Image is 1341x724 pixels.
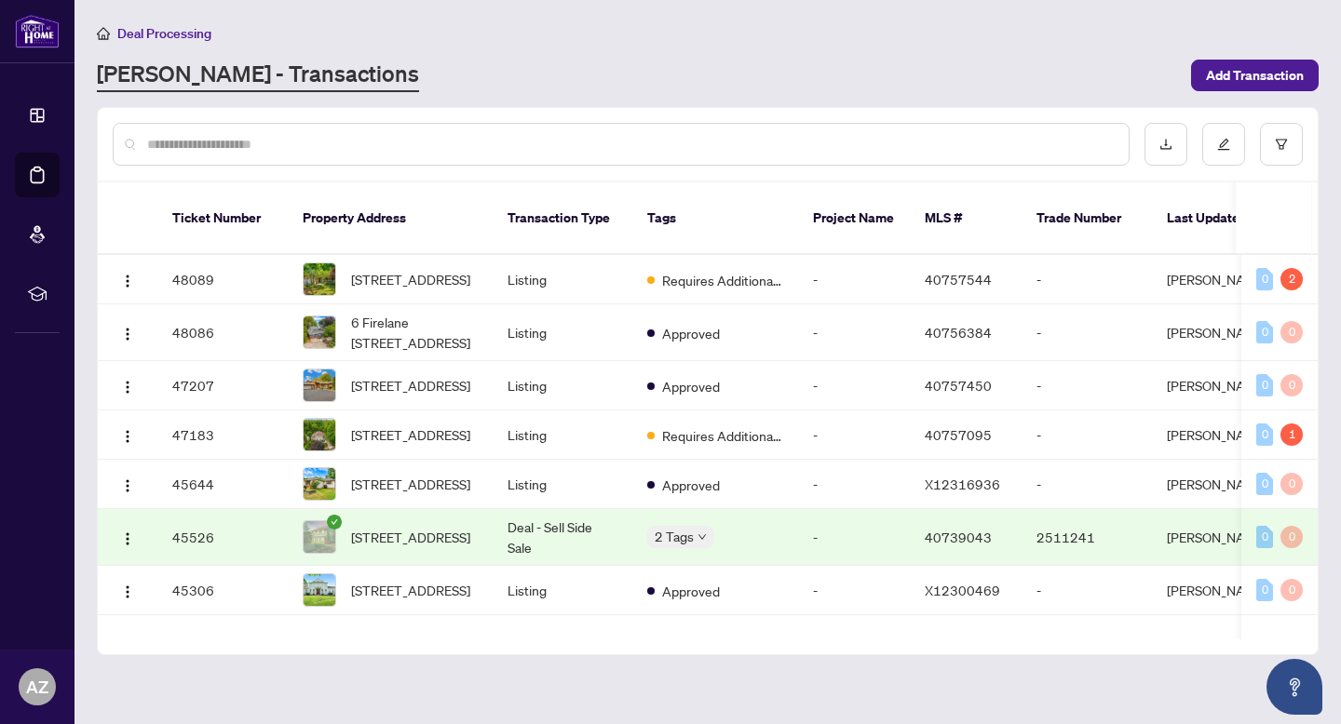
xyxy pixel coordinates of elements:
[798,304,910,361] td: -
[925,271,992,288] span: 40757544
[493,255,632,304] td: Listing
[798,361,910,410] td: -
[113,370,142,400] button: Logo
[120,274,135,288] img: Logo
[304,316,335,348] img: thumbnail-img
[351,474,470,494] span: [STREET_ADDRESS]
[1022,410,1152,460] td: -
[97,59,419,92] a: [PERSON_NAME] - Transactions
[157,410,288,460] td: 47183
[925,582,1000,598] span: X12300469
[925,476,1000,492] span: X12316936
[304,263,335,295] img: thumbnail-img
[351,269,470,289] span: [STREET_ADDRESS]
[1280,526,1303,548] div: 0
[113,522,142,552] button: Logo
[1266,659,1322,715] button: Open asap
[157,361,288,410] td: 47207
[655,526,694,547] span: 2 Tags
[1152,255,1292,304] td: [PERSON_NAME]
[1256,473,1273,495] div: 0
[117,25,211,42] span: Deal Processing
[798,255,910,304] td: -
[925,324,992,341] span: 40756384
[798,410,910,460] td: -
[1152,460,1292,509] td: [PERSON_NAME]
[1152,182,1292,255] th: Last Updated By
[1256,374,1273,396] div: 0
[925,377,992,394] span: 40757450
[798,460,910,509] td: -
[327,515,342,530] span: check-circle
[304,468,335,500] img: thumbnail-img
[304,419,335,450] img: thumbnail-img
[113,575,142,605] button: Logo
[113,317,142,347] button: Logo
[351,527,470,547] span: [STREET_ADDRESS]
[1256,321,1273,343] div: 0
[1256,579,1273,601] div: 0
[288,182,493,255] th: Property Address
[1280,321,1303,343] div: 0
[662,425,783,446] span: Requires Additional Docs
[493,182,632,255] th: Transaction Type
[1022,361,1152,410] td: -
[1280,374,1303,396] div: 0
[157,304,288,361] td: 48086
[351,580,470,600] span: [STREET_ADDRESS]
[1191,60,1319,91] button: Add Transaction
[1280,579,1303,601] div: 0
[1260,123,1303,166] button: filter
[632,182,798,255] th: Tags
[1256,268,1273,290] div: 0
[925,529,992,545] span: 40739043
[1202,123,1245,166] button: edit
[493,361,632,410] td: Listing
[1152,361,1292,410] td: [PERSON_NAME]
[1280,423,1303,446] div: 1
[1022,255,1152,304] td: -
[304,521,335,553] img: thumbnail-img
[1152,566,1292,615] td: [PERSON_NAME]
[493,566,632,615] td: Listing
[798,182,910,255] th: Project Name
[493,304,632,361] td: Listing
[1145,123,1187,166] button: download
[1280,268,1303,290] div: 2
[662,323,720,343] span: Approved
[1022,460,1152,509] td: -
[113,469,142,499] button: Logo
[351,312,478,353] span: 6 Firelane [STREET_ADDRESS]
[120,531,135,546] img: Logo
[1152,304,1292,361] td: [PERSON_NAME]
[1206,60,1304,90] span: Add Transaction
[493,460,632,509] td: Listing
[662,270,783,290] span: Requires Additional Docs
[1256,423,1273,446] div: 0
[157,460,288,509] td: 45644
[113,420,142,449] button: Logo
[698,532,707,542] span: down
[120,327,135,342] img: Logo
[26,674,48,700] span: AZ
[1152,509,1292,566] td: [PERSON_NAME]
[1022,566,1152,615] td: -
[493,410,632,460] td: Listing
[113,264,142,294] button: Logo
[157,182,288,255] th: Ticket Number
[15,14,60,48] img: logo
[120,429,135,444] img: Logo
[351,375,470,396] span: [STREET_ADDRESS]
[1275,138,1288,151] span: filter
[157,566,288,615] td: 45306
[1159,138,1172,151] span: download
[910,182,1022,255] th: MLS #
[1022,182,1152,255] th: Trade Number
[157,509,288,566] td: 45526
[1022,304,1152,361] td: -
[351,424,470,445] span: [STREET_ADDRESS]
[662,376,720,396] span: Approved
[1256,526,1273,548] div: 0
[304,369,335,401] img: thumbnail-img
[662,581,720,601] span: Approved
